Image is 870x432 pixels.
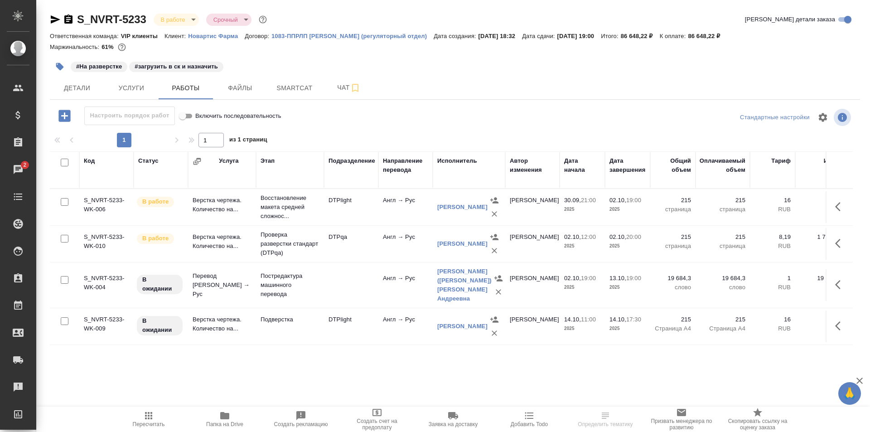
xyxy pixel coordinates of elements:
[324,311,378,342] td: DTPlight
[138,156,159,165] div: Статус
[626,275,641,282] p: 19:00
[564,275,581,282] p: 02.10,
[434,33,478,39] p: Дата создания:
[754,233,791,242] p: 8,19
[488,326,501,340] button: Удалить
[609,324,646,333] p: 2025
[188,228,256,260] td: Верстка чертежа. Количество на...
[800,242,841,251] p: RUB
[626,233,641,240] p: 20:00
[700,205,745,214] p: страница
[626,316,641,323] p: 17:30
[488,313,501,326] button: Назначить
[492,285,505,299] button: Удалить
[505,228,560,260] td: [PERSON_NAME]
[188,33,245,39] p: Новартис Фарма
[609,156,646,175] div: Дата завершения
[522,33,557,39] p: Дата сдачи:
[188,311,256,342] td: Верстка чертежа. Количество на...
[478,33,522,39] p: [DATE] 18:32
[488,207,501,221] button: Удалить
[63,14,74,25] button: Скопировать ссылку
[121,33,164,39] p: VIP клиенты
[271,32,434,39] a: 1083-ППРЛП [PERSON_NAME] (регуляторный отдел)
[830,196,851,218] button: Здесь прячутся важные кнопки
[84,156,95,165] div: Код
[800,205,841,214] p: RUB
[488,244,501,257] button: Удалить
[50,57,70,77] button: Добавить тэг
[257,14,269,25] button: Доп статусы указывают на важность/срочность заказа
[655,315,691,324] p: 215
[655,274,691,283] p: 19 684,3
[564,233,581,240] p: 02.10,
[581,233,596,240] p: 12:00
[188,191,256,223] td: Верстка чертежа. Количество на...
[655,156,691,175] div: Общий объем
[800,274,841,283] p: 19 684,3
[261,230,319,257] p: Проверка разверстки стандарт (DTPqa)
[754,324,791,333] p: RUB
[350,83,361,93] svg: Подписаться
[838,382,861,405] button: 🙏
[329,156,375,165] div: Подразделение
[824,156,841,165] div: Итого
[564,156,600,175] div: Дата начала
[800,324,841,333] p: RUB
[158,16,188,24] button: В работе
[273,83,316,94] span: Smartcat
[245,33,271,39] p: Договор:
[754,315,791,324] p: 16
[164,33,188,39] p: Клиент:
[581,275,596,282] p: 19:00
[830,274,851,296] button: Здесь прячутся важные кнопки
[505,311,560,342] td: [PERSON_NAME]
[218,83,262,94] span: Файлы
[830,233,851,254] button: Здесь прячутся важные кнопки
[261,315,319,324] p: Подверстка
[142,197,169,206] p: В работе
[581,197,596,204] p: 21:00
[564,205,600,214] p: 2025
[655,205,691,214] p: страница
[271,33,434,39] p: 1083-ППРЛП [PERSON_NAME] (регуляторный отдел)
[700,196,745,205] p: 215
[754,205,791,214] p: RUB
[754,242,791,251] p: RUB
[842,384,857,403] span: 🙏
[327,82,371,93] span: Чат
[492,272,505,285] button: Назначить
[116,41,128,53] button: 28325.15 RUB;
[50,44,101,50] p: Маржинальность:
[609,242,646,251] p: 2025
[142,234,169,243] p: В работе
[52,107,77,125] button: Добавить работу
[488,230,501,244] button: Назначить
[488,194,501,207] button: Назначить
[800,233,841,242] p: 1 760,85
[229,134,267,147] span: из 1 страниц
[154,14,199,26] div: В работе
[754,283,791,292] p: RUB
[261,156,275,165] div: Этап
[378,228,433,260] td: Англ → Рус
[609,275,626,282] p: 13.10,
[211,16,241,24] button: Срочный
[700,274,745,283] p: 19 684,3
[754,274,791,283] p: 1
[812,107,834,128] span: Настроить таблицу
[261,194,319,221] p: Восстановление макета средней сложнос...
[655,233,691,242] p: 215
[101,44,116,50] p: 61%
[700,315,745,324] p: 215
[655,324,691,333] p: Страница А4
[609,233,626,240] p: 02.10,
[700,324,745,333] p: Страница А4
[2,158,34,181] a: 2
[79,191,134,223] td: S_NVRT-5233-WK-006
[660,33,688,39] p: К оплате:
[77,13,146,25] a: S_NVRT-5233
[557,33,601,39] p: [DATE] 19:00
[324,228,378,260] td: DTPqa
[55,83,99,94] span: Детали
